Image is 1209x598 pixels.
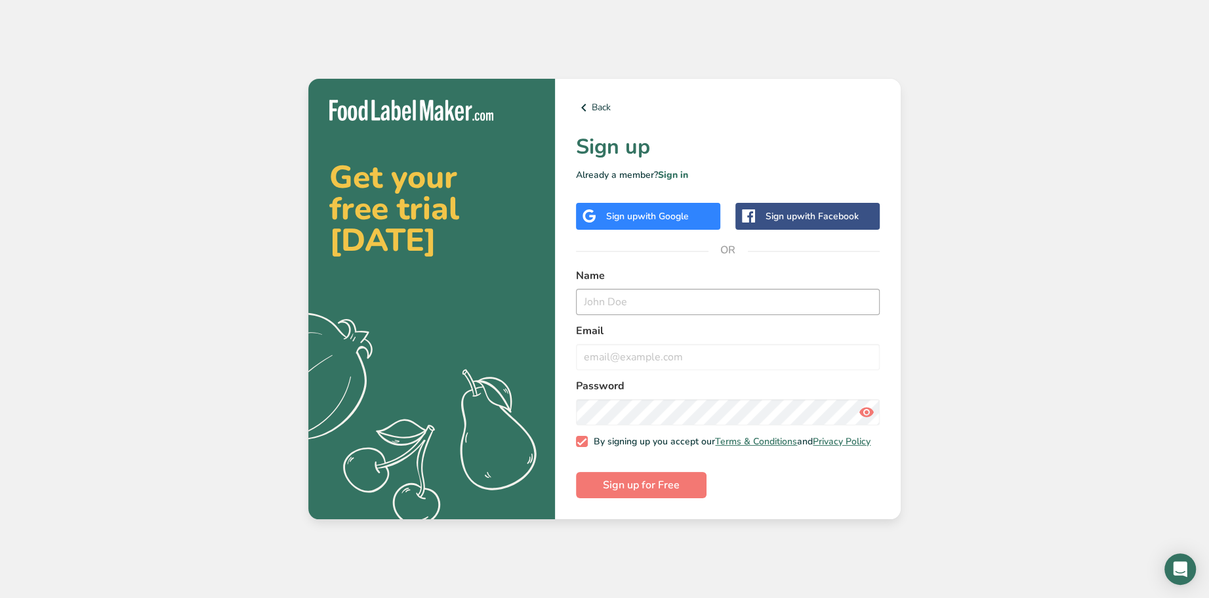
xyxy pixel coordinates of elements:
label: Password [576,378,880,394]
button: Sign up for Free [576,472,707,498]
h1: Sign up [576,131,880,163]
span: Sign up for Free [603,477,680,493]
a: Back [576,100,880,116]
input: John Doe [576,289,880,315]
span: By signing up you accept our and [588,436,871,448]
img: Food Label Maker [329,100,493,121]
label: Name [576,268,880,284]
h2: Get your free trial [DATE] [329,161,534,256]
p: Already a member? [576,168,880,182]
a: Privacy Policy [813,435,871,448]
div: Open Intercom Messenger [1164,553,1196,585]
a: Sign in [658,169,688,181]
input: email@example.com [576,344,880,370]
div: Sign up [766,209,859,223]
span: OR [708,230,748,270]
span: with Google [638,210,689,223]
span: with Facebook [797,210,859,223]
a: Terms & Conditions [715,435,797,448]
label: Email [576,323,880,339]
div: Sign up [606,209,689,223]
